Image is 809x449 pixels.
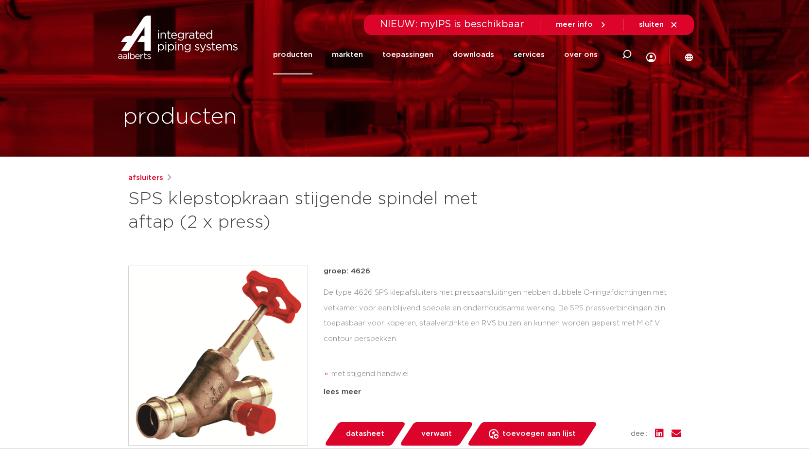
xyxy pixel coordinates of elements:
a: afsluiters [128,172,163,184]
span: toevoegen aan lijst [502,426,576,442]
a: services [514,35,545,74]
li: verkrijgbaar met of zonder aftapper [331,382,681,397]
a: verwant [399,422,474,446]
a: over ons [564,35,598,74]
a: producten [273,35,312,74]
a: toepassingen [382,35,433,74]
span: verwant [421,426,452,442]
a: markten [332,35,363,74]
h1: producten [123,102,237,133]
nav: Menu [273,35,598,74]
span: NIEUW: myIPS is beschikbaar [380,19,524,29]
a: sluiten [639,20,678,29]
div: De type 4626 SPS klepafsluiters met pressaansluitingen hebben dubbele O-ringafdichtingen met vetk... [324,285,681,382]
div: my IPS [646,32,656,77]
p: groep: 4626 [324,266,681,277]
span: sluiten [639,21,664,28]
img: Product Image for SPS klepstopkraan stijgende spindel met aftap (2 x press) [129,266,308,445]
span: deel: [631,428,647,440]
span: meer info [556,21,593,28]
a: datasheet [324,422,406,446]
li: met stijgend handwiel [331,366,681,382]
div: lees meer [324,386,681,398]
span: datasheet [346,426,384,442]
a: meer info [556,20,607,29]
h1: SPS klepstopkraan stijgende spindel met aftap (2 x press) [128,188,493,234]
a: downloads [453,35,494,74]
